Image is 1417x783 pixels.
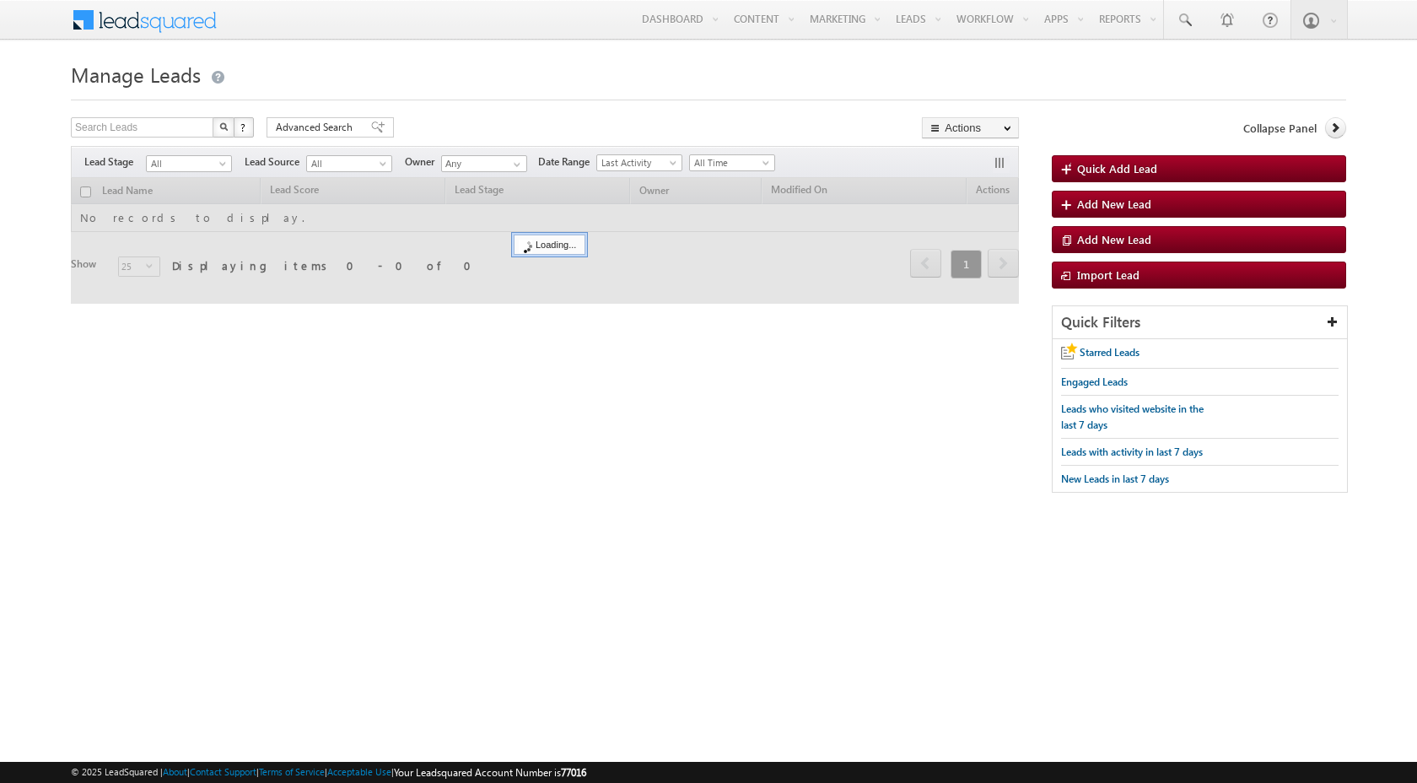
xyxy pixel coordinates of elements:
span: Collapse Panel [1243,121,1317,136]
input: Type to Search [441,155,527,172]
span: Import Lead [1077,267,1140,282]
span: Last Activity [597,155,677,170]
button: ? [234,117,254,138]
span: All [307,156,387,171]
a: All [306,155,392,172]
span: All [147,156,227,171]
span: Quick Add Lead [1077,161,1157,175]
span: Engaged Leads [1061,375,1128,388]
span: Lead Stage [84,154,146,170]
span: Leads with activity in last 7 days [1061,445,1203,458]
span: 77016 [561,766,586,779]
span: Starred Leads [1080,346,1140,359]
span: ? [240,120,248,134]
div: Quick Filters [1053,306,1347,339]
span: Manage Leads [71,61,201,88]
span: Leads who visited website in the last 7 days [1061,402,1204,431]
a: Acceptable Use [327,766,391,777]
span: Lead Source [245,154,306,170]
span: New Leads in last 7 days [1061,472,1169,485]
span: © 2025 LeadSquared | | | | | [71,764,586,780]
span: Date Range [538,154,596,170]
a: Show All Items [504,156,525,173]
a: Contact Support [190,766,256,777]
span: Advanced Search [276,120,358,135]
button: Actions [922,117,1019,138]
span: Add New Lead [1077,232,1151,246]
a: Terms of Service [259,766,325,777]
a: Last Activity [596,154,682,171]
img: Search [219,122,228,131]
span: Add New Lead [1077,197,1151,211]
a: About [163,766,187,777]
span: Your Leadsquared Account Number is [394,766,586,779]
span: Owner [405,154,441,170]
div: Loading... [514,235,585,255]
a: All [146,155,232,172]
a: All Time [689,154,775,171]
span: All Time [690,155,770,170]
